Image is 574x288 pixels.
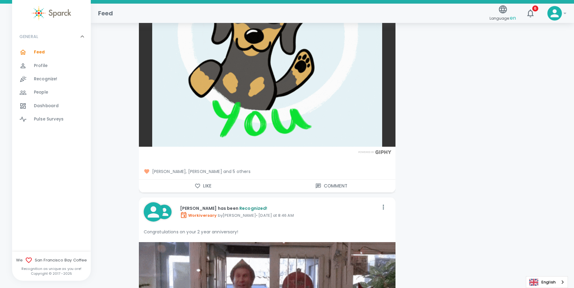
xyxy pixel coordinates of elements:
aside: Language selected: English [526,276,568,288]
span: en [510,14,516,21]
img: Powered by GIPHY [357,150,393,154]
span: Profile [34,63,48,69]
button: Like [139,180,267,192]
a: Feed [12,46,91,59]
h1: Feed [98,8,113,18]
p: Copyright © 2017 - 2025 [12,271,91,276]
button: 6 [523,6,538,21]
span: Pulse Surveys [34,116,64,122]
span: Recognize! [34,76,57,82]
p: Congratulations on your 2 year anniversary! [144,229,391,235]
button: Language:en [487,3,518,24]
span: Recognized! [239,205,267,211]
a: Profile [12,59,91,72]
span: Dashboard [34,103,59,109]
span: We San Francisco Bay Coffee [12,257,91,264]
button: Comment [267,180,395,192]
p: GENERAL [19,34,38,40]
a: People [12,86,91,99]
span: [PERSON_NAME], [PERSON_NAME] and 5 others [144,168,391,174]
div: GENERAL [12,27,91,46]
p: by [PERSON_NAME] • [DATE] at 8:46 AM [180,211,379,219]
p: [PERSON_NAME] has been [180,205,379,211]
a: Recognize! [12,72,91,86]
span: Feed [34,49,45,55]
span: Language: [490,14,516,22]
div: Language [526,276,568,288]
a: English [526,277,568,288]
a: Dashboard [12,99,91,113]
a: Sparck logo [12,6,91,20]
div: GENERAL [12,46,91,128]
span: People [34,89,48,95]
span: Workiversary [180,213,217,218]
span: 6 [532,5,538,11]
p: Recognition as unique as you are! [12,266,91,271]
a: Pulse Surveys [12,113,91,126]
img: Sparck logo [32,6,71,20]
